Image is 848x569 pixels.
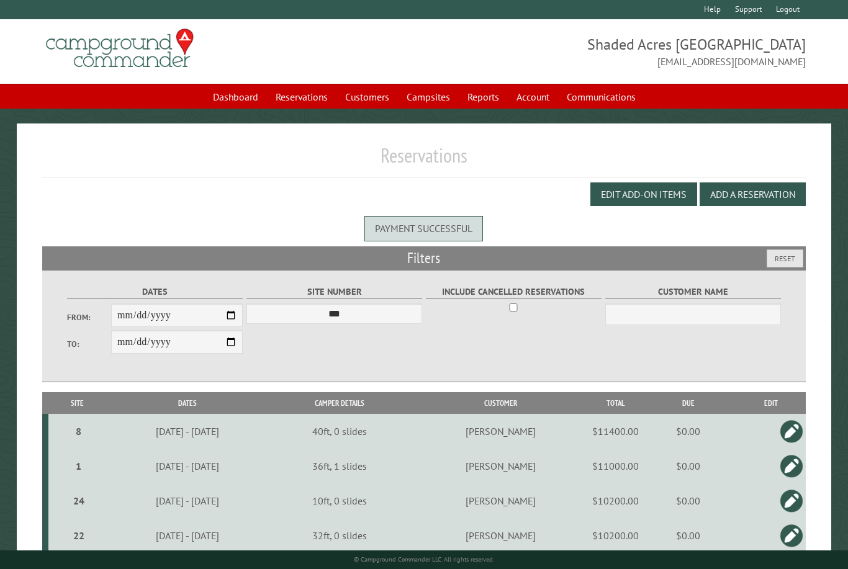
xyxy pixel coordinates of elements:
[641,518,736,553] td: $0.00
[338,85,397,109] a: Customers
[106,392,269,414] th: Dates
[67,311,111,323] label: From:
[269,518,410,553] td: 32ft, 0 slides
[42,143,805,177] h1: Reservations
[108,529,267,542] div: [DATE] - [DATE]
[269,414,410,449] td: 40ft, 0 slides
[205,85,266,109] a: Dashboard
[42,246,805,270] h2: Filters
[424,34,806,69] span: Shaded Acres [GEOGRAPHIC_DATA] [EMAIL_ADDRESS][DOMAIN_NAME]
[411,483,590,518] td: [PERSON_NAME]
[736,392,805,414] th: Edit
[590,449,641,483] td: $11000.00
[590,414,641,449] td: $11400.00
[590,483,641,518] td: $10200.00
[411,518,590,553] td: [PERSON_NAME]
[269,449,410,483] td: 36ft, 1 slides
[269,392,410,414] th: Camper Details
[53,495,104,507] div: 24
[700,182,806,206] button: Add a Reservation
[108,460,267,472] div: [DATE] - [DATE]
[399,85,458,109] a: Campsites
[411,392,590,414] th: Customer
[605,285,781,299] label: Customer Name
[269,483,410,518] td: 10ft, 0 slides
[108,425,267,437] div: [DATE] - [DATE]
[67,285,243,299] label: Dates
[641,392,736,414] th: Due
[246,285,422,299] label: Site Number
[641,414,736,449] td: $0.00
[411,414,590,449] td: [PERSON_NAME]
[590,392,641,414] th: Total
[48,392,106,414] th: Site
[426,285,602,299] label: Include Cancelled Reservations
[411,449,590,483] td: [PERSON_NAME]
[590,518,641,553] td: $10200.00
[460,85,507,109] a: Reports
[354,555,494,563] small: © Campground Commander LLC. All rights reserved.
[509,85,557,109] a: Account
[268,85,335,109] a: Reservations
[53,425,104,437] div: 8
[641,449,736,483] td: $0.00
[364,216,483,241] div: Payment successful
[53,460,104,472] div: 1
[53,529,104,542] div: 22
[67,338,111,350] label: To:
[590,182,697,206] button: Edit Add-on Items
[108,495,267,507] div: [DATE] - [DATE]
[42,24,197,73] img: Campground Commander
[641,483,736,518] td: $0.00
[767,249,803,267] button: Reset
[559,85,643,109] a: Communications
